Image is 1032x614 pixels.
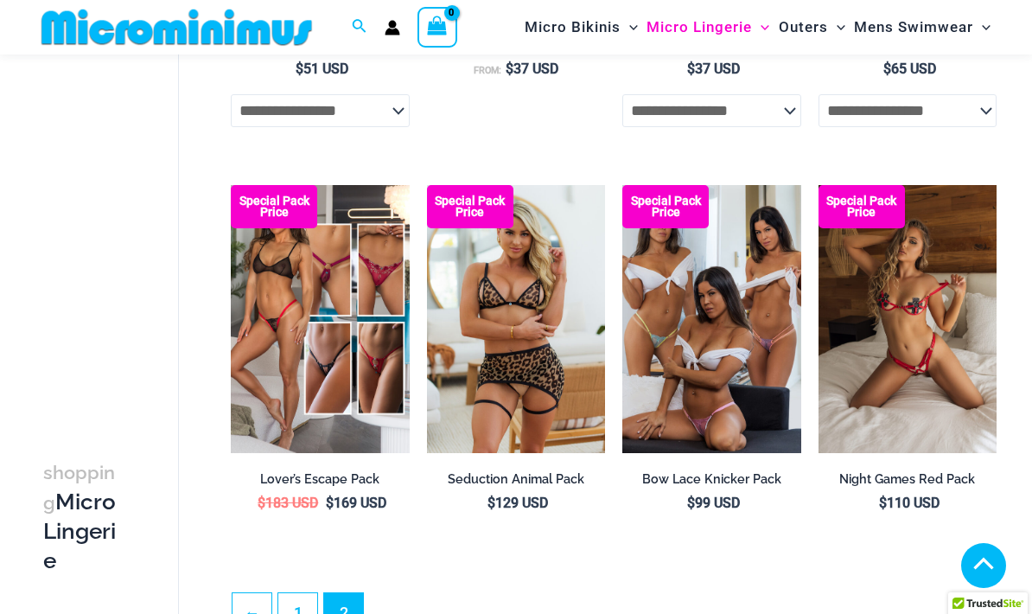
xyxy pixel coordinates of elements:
h3: Micro Lingerie [43,457,118,576]
bdi: 99 USD [687,495,740,511]
span: $ [883,61,891,77]
span: $ [687,61,695,77]
a: Micro BikinisMenu ToggleMenu Toggle [520,5,642,49]
span: $ [487,495,495,511]
a: View Shopping Cart, empty [417,7,457,47]
img: Bow Lace Knicker Pack [622,185,800,453]
span: Menu Toggle [621,5,638,49]
span: Mens Swimwear [854,5,973,49]
bdi: 129 USD [487,495,548,511]
span: $ [296,61,303,77]
a: Mens SwimwearMenu ToggleMenu Toggle [850,5,995,49]
a: Account icon link [385,20,400,35]
b: Special Pack Price [819,195,905,218]
a: Search icon link [352,16,367,38]
h2: Bow Lace Knicker Pack [622,471,800,488]
a: Lovers Escape Pack Zoe Deep Red 689 Micro Thong 04Zoe Deep Red 689 Micro Thong 04 [231,185,409,453]
span: Outers [779,5,828,49]
h2: Night Games Red Pack [819,471,997,488]
bdi: 51 USD [296,61,348,77]
span: Micro Bikinis [525,5,621,49]
span: $ [258,495,265,511]
h2: Lover’s Escape Pack [231,471,409,488]
bdi: 37 USD [687,61,740,77]
a: OutersMenu ToggleMenu Toggle [774,5,850,49]
a: Micro LingerieMenu ToggleMenu Toggle [642,5,774,49]
a: Seduction Animal Pack [427,471,605,494]
b: Special Pack Price [427,195,513,218]
bdi: 110 USD [879,495,940,511]
a: Night Games Red Pack [819,471,997,494]
img: MM SHOP LOGO FLAT [35,8,319,47]
span: Menu Toggle [752,5,769,49]
bdi: 37 USD [506,61,558,77]
b: Special Pack Price [231,195,317,218]
bdi: 183 USD [258,495,318,511]
img: Seduction Animal 1034 Bra 6034 Thong 5019 Skirt 02 [427,185,605,453]
bdi: 169 USD [326,495,386,511]
a: Seduction Animal 1034 Bra 6034 Thong 5019 Skirt 02 Seduction Animal 1034 Bra 6034 Thong 5019 Skir... [427,185,605,453]
span: shopping [43,462,115,514]
span: $ [506,61,513,77]
span: Menu Toggle [973,5,991,49]
span: From: [474,65,501,76]
span: $ [879,495,887,511]
a: Bow Lace Knicker Pack Bow Lace Mint Multi 601 Thong 03Bow Lace Mint Multi 601 Thong 03 [622,185,800,453]
img: Night Games Red 1133 Bralette 6133 Thong 04 [819,185,997,453]
span: Micro Lingerie [647,5,752,49]
span: $ [687,495,695,511]
a: Lover’s Escape Pack [231,471,409,494]
bdi: 65 USD [883,61,936,77]
nav: Site Navigation [518,3,997,52]
a: Night Games Red 1133 Bralette 6133 Thong 04 Night Games Red 1133 Bralette 6133 Thong 06Night Game... [819,185,997,453]
img: Lovers Escape Pack [231,185,409,453]
h2: Seduction Animal Pack [427,471,605,488]
span: $ [326,495,334,511]
b: Special Pack Price [622,195,709,218]
a: Bow Lace Knicker Pack [622,471,800,494]
span: Menu Toggle [828,5,845,49]
iframe: TrustedSite Certified [43,58,199,404]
